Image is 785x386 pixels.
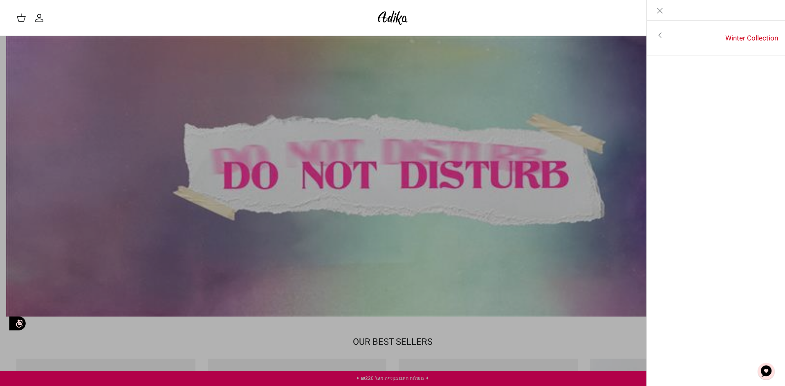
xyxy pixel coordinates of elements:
[34,13,47,23] a: החשבון שלי
[6,312,29,335] img: accessibility_icon02.svg
[754,359,778,384] button: צ'אט
[375,8,410,27] img: Adika IL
